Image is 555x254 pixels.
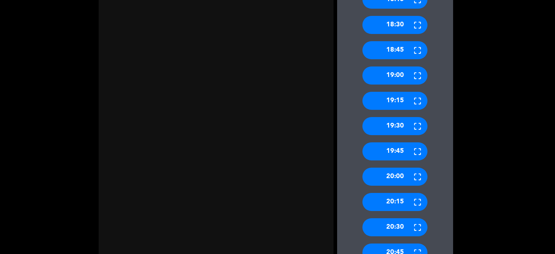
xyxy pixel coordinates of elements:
[362,168,427,186] div: 20:00
[362,41,427,59] div: 18:45
[362,16,427,34] div: 18:30
[362,117,427,135] div: 19:30
[362,193,427,211] div: 20:15
[362,92,427,110] div: 19:15
[362,142,427,160] div: 19:45
[362,218,427,236] div: 20:30
[362,66,427,85] div: 19:00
